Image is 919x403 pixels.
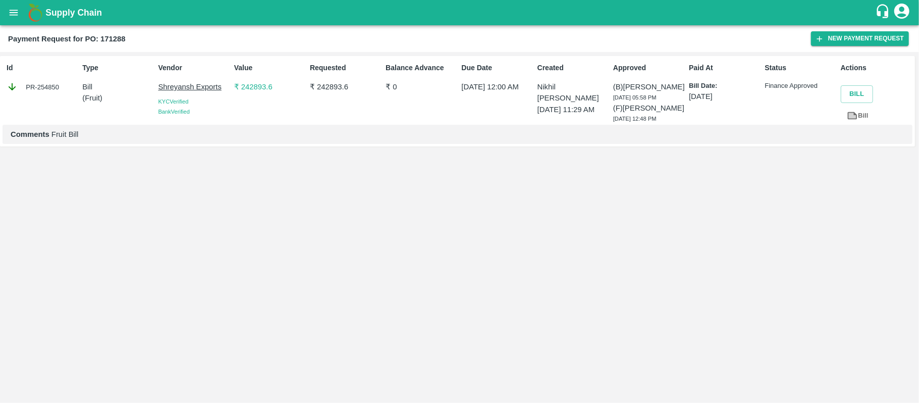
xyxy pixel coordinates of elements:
[7,81,78,92] div: PR-254850
[689,81,761,91] p: Bill Date:
[45,8,102,18] b: Supply Chain
[765,63,837,73] p: Status
[462,63,533,73] p: Due Date
[841,63,912,73] p: Actions
[310,81,382,92] p: ₹ 242893.6
[613,103,685,114] p: (F) [PERSON_NAME]
[613,94,657,100] span: [DATE] 05:58 PM
[386,63,457,73] p: Balance Advance
[158,63,230,73] p: Vendor
[841,85,873,103] button: Bill
[158,81,230,92] p: Shreyansh Exports
[82,81,154,92] p: Bill
[234,81,306,92] p: ₹ 242893.6
[2,1,25,24] button: open drawer
[765,81,837,91] p: Finance Approved
[462,81,533,92] p: [DATE] 12:00 AM
[537,81,609,104] p: Nikhil [PERSON_NAME]
[11,129,904,140] p: Fruit Bill
[386,81,457,92] p: ₹ 0
[875,4,893,22] div: customer-support
[537,63,609,73] p: Created
[841,107,875,125] a: Bill
[310,63,382,73] p: Requested
[7,63,78,73] p: Id
[45,6,875,20] a: Supply Chain
[8,35,126,43] b: Payment Request for PO: 171288
[893,2,911,23] div: account of current user
[689,91,761,102] p: [DATE]
[25,3,45,23] img: logo
[613,116,657,122] span: [DATE] 12:48 PM
[158,109,190,115] span: Bank Verified
[158,98,189,105] span: KYC Verified
[82,92,154,104] p: ( Fruit )
[537,104,609,115] p: [DATE] 11:29 AM
[613,81,685,92] p: (B) [PERSON_NAME]
[234,63,306,73] p: Value
[613,63,685,73] p: Approved
[811,31,909,46] button: New Payment Request
[82,63,154,73] p: Type
[11,130,49,138] b: Comments
[689,63,761,73] p: Paid At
